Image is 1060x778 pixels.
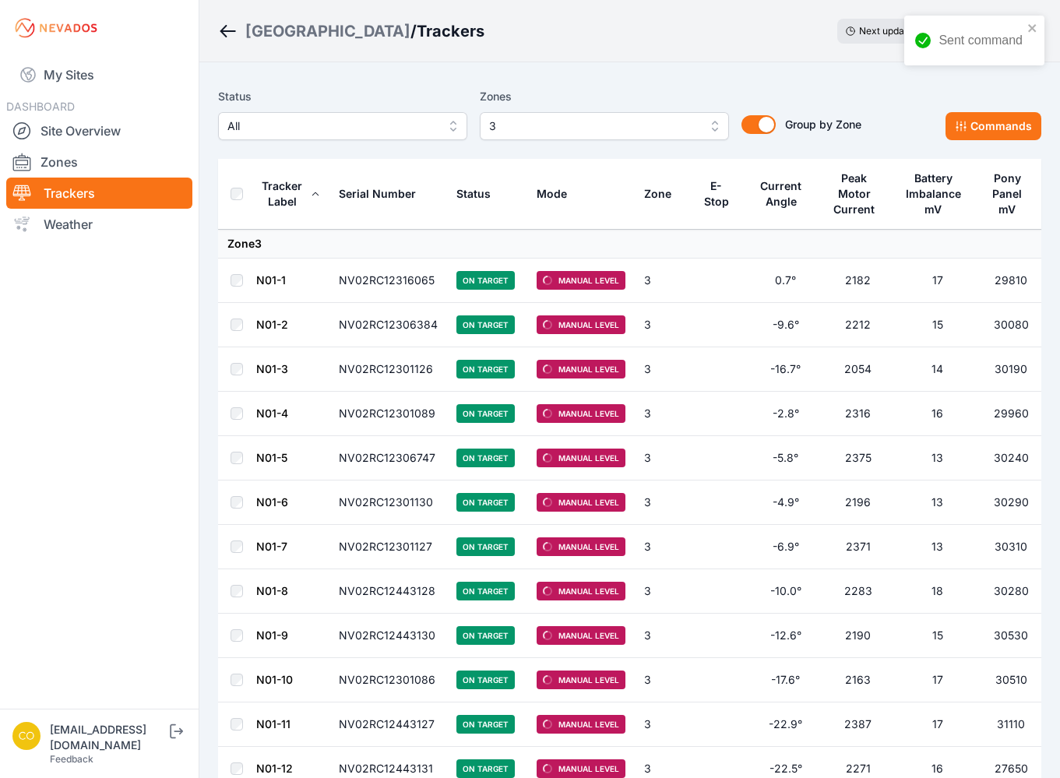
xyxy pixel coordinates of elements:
div: Peak Motor Current [831,171,878,217]
span: On Target [456,493,515,512]
span: Group by Zone [785,118,861,131]
td: 2283 [822,569,894,614]
span: Manual Level [537,404,625,423]
td: NV02RC12301089 [329,392,447,436]
td: -5.8° [749,436,822,481]
td: NV02RC12301126 [329,347,447,392]
a: N01-2 [256,318,288,331]
td: NV02RC12301127 [329,525,447,569]
span: On Target [456,271,515,290]
a: N01-1 [256,273,286,287]
a: N01-8 [256,584,288,597]
span: Manual Level [537,360,625,378]
td: 30510 [981,658,1041,702]
button: Pony Panel mV [990,160,1032,228]
a: N01-3 [256,362,288,375]
td: 30280 [981,569,1041,614]
td: -17.6° [749,658,822,702]
div: Status [456,186,491,202]
td: 17 [894,658,981,702]
a: Site Overview [6,115,192,146]
td: 2163 [822,658,894,702]
td: 17 [894,259,981,303]
div: Serial Number [339,186,416,202]
button: Status [456,175,503,213]
td: -12.6° [749,614,822,658]
td: NV02RC12306384 [329,303,447,347]
button: Serial Number [339,175,428,213]
td: 3 [635,614,693,658]
a: N01-5 [256,451,287,464]
td: 2182 [822,259,894,303]
td: NV02RC12301086 [329,658,447,702]
td: 2190 [822,614,894,658]
span: On Target [456,626,515,645]
button: Tracker Label [256,167,320,220]
td: -22.9° [749,702,822,747]
td: 2196 [822,481,894,525]
td: 15 [894,614,981,658]
td: NV02RC12443130 [329,614,447,658]
td: 2316 [822,392,894,436]
button: All [218,112,467,140]
td: 3 [635,392,693,436]
td: 30240 [981,436,1041,481]
span: Manual Level [537,759,625,778]
span: Next update in [859,25,923,37]
a: N01-10 [256,673,293,686]
span: Manual Level [537,271,625,290]
td: 2212 [822,303,894,347]
span: Manual Level [537,493,625,512]
button: Mode [537,175,579,213]
td: 0.7° [749,259,822,303]
span: / [410,20,417,42]
td: 3 [635,481,693,525]
div: [EMAIL_ADDRESS][DOMAIN_NAME] [50,722,167,753]
img: Nevados [12,16,100,40]
td: 15 [894,303,981,347]
td: 30190 [981,347,1041,392]
td: 3 [635,702,693,747]
button: close [1027,22,1038,34]
td: 2054 [822,347,894,392]
td: 30530 [981,614,1041,658]
label: Status [218,87,467,106]
td: NV02RC12306747 [329,436,447,481]
td: 3 [635,658,693,702]
a: N01-11 [256,717,291,730]
td: 30290 [981,481,1041,525]
span: On Target [456,715,515,734]
td: 13 [894,481,981,525]
div: [GEOGRAPHIC_DATA] [245,20,410,42]
td: 13 [894,436,981,481]
a: My Sites [6,56,192,93]
td: -9.6° [749,303,822,347]
span: On Target [456,537,515,556]
div: Battery Imbalance mV [903,171,963,217]
span: On Target [456,759,515,778]
td: -2.8° [749,392,822,436]
td: 31110 [981,702,1041,747]
div: Sent command [939,31,1023,50]
td: NV02RC12443128 [329,569,447,614]
label: Zones [480,87,729,106]
td: -16.7° [749,347,822,392]
div: Zone [644,186,671,202]
a: Weather [6,209,192,240]
img: controlroomoperator@invenergy.com [12,722,40,750]
td: 29810 [981,259,1041,303]
span: Manual Level [537,671,625,689]
span: Manual Level [537,449,625,467]
td: 2371 [822,525,894,569]
td: 3 [635,525,693,569]
div: Current Angle [759,178,804,209]
td: 17 [894,702,981,747]
button: Commands [946,112,1041,140]
span: DASHBOARD [6,100,75,113]
td: NV02RC12443127 [329,702,447,747]
td: 30080 [981,303,1041,347]
span: All [227,117,436,136]
div: E-Stop [703,178,730,209]
div: Tracker Label [256,178,308,209]
span: On Target [456,449,515,467]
